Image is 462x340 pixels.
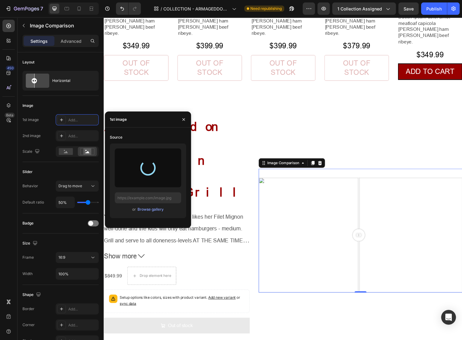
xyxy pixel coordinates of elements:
[170,24,199,35] div: $399.99
[441,310,456,325] div: Open Intercom Messenger
[83,43,135,62] div: Out of stock
[167,148,202,153] div: Image Comparison
[22,117,39,123] div: 1st image
[116,2,141,15] div: Undo/Redo
[56,252,99,263] button: 16:9
[22,255,34,260] div: Frame
[22,103,33,108] div: Image
[68,306,97,312] div: Add...
[40,5,43,12] p: 7
[68,117,97,123] div: Add...
[115,192,181,203] input: https://example.com/image.jpg
[321,33,351,44] div: $349.99
[58,255,65,260] span: 16:9
[22,221,34,226] div: Badge
[94,24,124,35] div: $399.99
[163,6,229,12] span: COLLECTION - ARMAGEDDON OVEN
[337,6,382,12] span: 1 collection assigned
[250,6,282,11] span: Need republishing
[16,286,145,298] p: Setup options like colors, sizes with product variant.
[37,264,69,269] div: Drop element here
[30,22,96,29] p: Image Comparison
[303,48,369,65] button: Add to cart
[68,322,97,328] div: Add...
[246,24,275,35] div: $379.99
[22,306,34,312] div: Border
[137,206,164,212] button: Browse gallery
[22,239,39,248] div: Size
[2,2,46,15] button: 7
[22,148,41,156] div: Scale
[421,2,447,15] button: Publish
[68,133,97,139] div: Add...
[22,291,42,299] div: Shape
[132,206,136,213] span: or
[110,135,122,140] div: Source
[16,293,33,297] span: sync data
[426,6,442,12] div: Publish
[311,51,361,61] div: Add to cart
[104,17,462,340] iframe: Design area
[110,117,127,122] div: 1st image
[151,39,218,66] button: Out of stock
[6,66,15,71] div: 450
[61,38,82,44] p: Advanced
[161,6,162,12] span: /
[159,43,210,62] div: Out of stock
[398,2,419,15] button: Save
[404,6,414,11] span: Save
[22,169,33,175] div: Slider
[22,133,41,139] div: 2nd image
[56,180,99,192] button: Drag to move
[22,322,35,328] div: Corner
[76,39,142,66] button: Out of stock
[227,39,293,66] button: Out of stock
[22,183,38,189] div: Behavior
[107,286,136,291] span: Add new variant
[56,268,98,279] input: Auto
[58,184,82,188] span: Drag to move
[56,197,74,208] input: Auto
[22,200,44,205] div: Default ratio
[52,74,90,88] div: Horizontal
[137,207,163,212] div: Browse gallery
[234,43,286,62] div: Out of stock
[7,43,59,62] div: Out of Stock
[22,59,34,65] div: Layout
[30,38,48,44] p: Settings
[332,2,396,15] button: 1 collection assigned
[66,313,91,322] div: Out of stock
[19,24,48,35] div: $349.99
[5,113,15,118] div: Beta
[22,271,33,277] div: Width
